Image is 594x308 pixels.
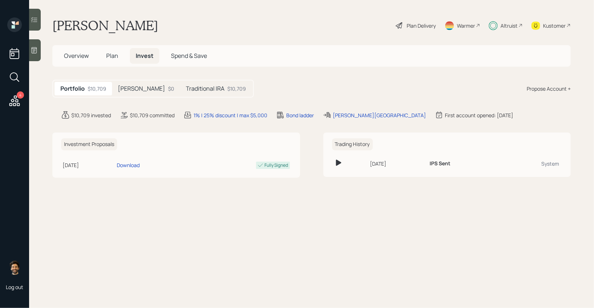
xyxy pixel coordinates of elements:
[407,22,436,29] div: Plan Delivery
[88,85,106,92] div: $10,709
[370,160,424,167] div: [DATE]
[61,138,117,150] h6: Investment Proposals
[286,111,314,119] div: Bond ladder
[60,85,85,92] h5: Portfolio
[64,52,89,60] span: Overview
[501,160,559,167] div: System
[501,22,518,29] div: Altruist
[445,111,513,119] div: First account opened: [DATE]
[227,85,246,92] div: $10,709
[52,17,158,33] h1: [PERSON_NAME]
[106,52,118,60] span: Plan
[118,85,165,92] h5: [PERSON_NAME]
[7,260,22,275] img: eric-schwartz-headshot.png
[17,91,24,99] div: 4
[430,161,451,167] h6: IPS Sent
[332,138,373,150] h6: Trading History
[265,162,288,169] div: Fully Signed
[457,22,475,29] div: Warmer
[168,85,174,92] div: $0
[136,52,154,60] span: Invest
[6,284,23,291] div: Log out
[71,111,111,119] div: $10,709 invested
[333,111,426,119] div: [PERSON_NAME][GEOGRAPHIC_DATA]
[527,85,571,92] div: Propose Account +
[63,161,114,169] div: [DATE]
[194,111,267,119] div: 1% | 25% discount | max $5,000
[117,161,140,169] div: Download
[171,52,207,60] span: Spend & Save
[186,85,224,92] h5: Traditional IRA
[543,22,566,29] div: Kustomer
[130,111,175,119] div: $10,709 committed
